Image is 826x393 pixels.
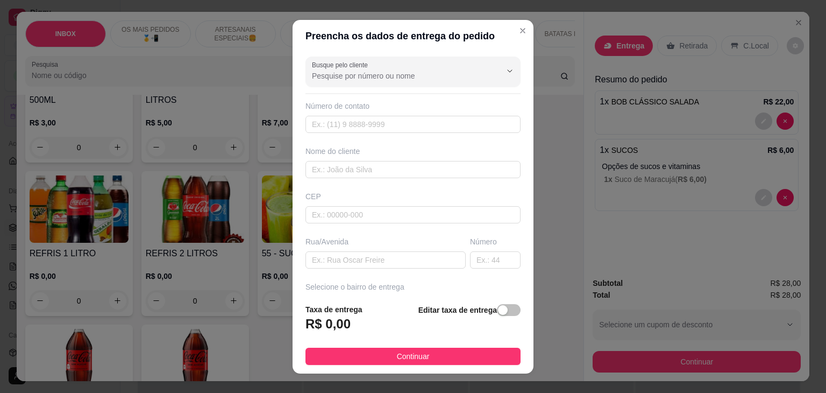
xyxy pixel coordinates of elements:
[418,306,497,314] strong: Editar taxa de entrega
[305,251,466,269] input: Ex.: Rua Oscar Freire
[305,315,351,333] h3: R$ 0,00
[312,71,484,81] input: Busque pelo cliente
[470,236,521,247] div: Número
[397,350,430,362] span: Continuar
[514,22,531,39] button: Close
[305,161,521,178] input: Ex.: João da Silva
[305,206,521,223] input: Ex.: 00000-000
[501,62,518,80] button: Show suggestions
[305,101,521,111] div: Número de contato
[305,146,521,157] div: Nome do cliente
[470,251,521,269] input: Ex.: 44
[305,305,362,314] strong: Taxa de entrega
[312,60,372,69] label: Busque pelo cliente
[305,236,466,247] div: Rua/Avenida
[305,282,521,292] div: Selecione o bairro de entrega
[305,348,521,365] button: Continuar
[305,116,521,133] input: Ex.: (11) 9 8888-9999
[305,191,521,202] div: CEP
[293,20,533,52] header: Preencha os dados de entrega do pedido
